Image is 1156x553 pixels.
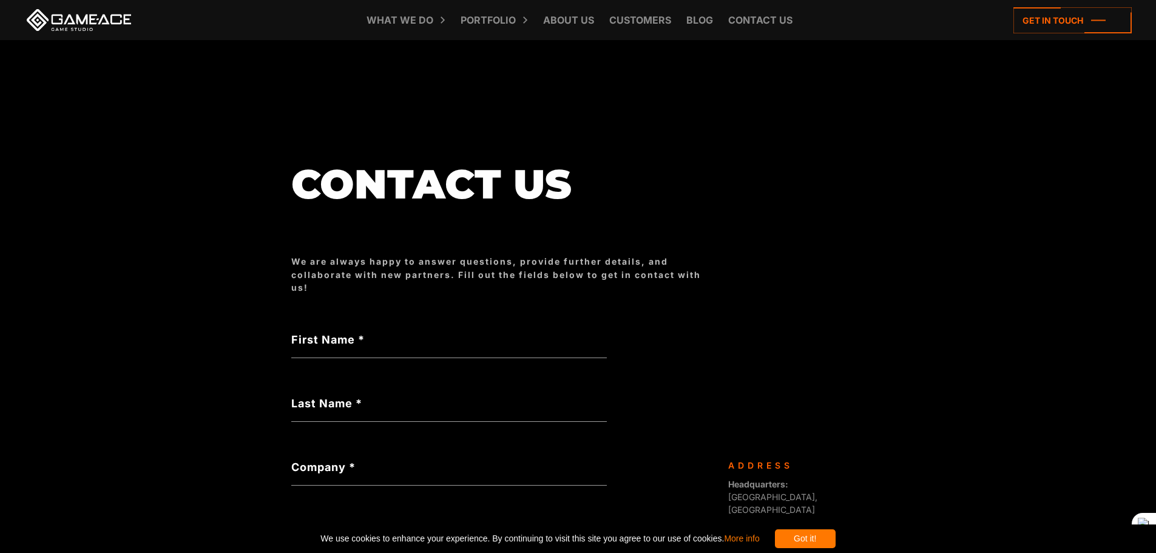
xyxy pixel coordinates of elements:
a: Get in touch [1013,7,1132,33]
strong: Headquarters: [728,479,788,489]
span: We use cookies to enhance your experience. By continuing to visit this site you agree to our use ... [320,529,759,548]
div: Got it! [775,529,836,548]
label: Company * [291,459,607,475]
label: Last Name * [291,395,607,412]
label: Email * [291,523,607,539]
a: More info [724,534,759,543]
div: We are always happy to answer questions, provide further details, and collaborate with new partne... [291,255,716,294]
div: Address [728,459,856,472]
span: [GEOGRAPHIC_DATA], [GEOGRAPHIC_DATA] [728,479,817,515]
label: First Name * [291,331,607,348]
h1: Contact us [291,162,716,206]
